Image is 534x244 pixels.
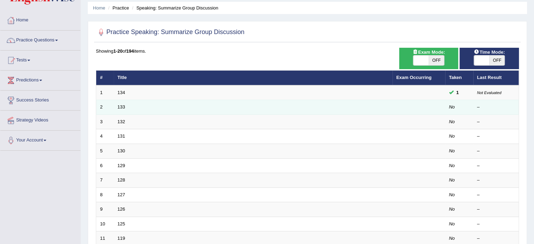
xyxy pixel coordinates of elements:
[489,55,505,65] span: OFF
[449,192,455,197] em: No
[429,55,444,65] span: OFF
[449,177,455,183] em: No
[477,148,515,154] div: –
[0,71,80,88] a: Predictions
[118,148,125,153] a: 130
[477,163,515,169] div: –
[96,71,114,85] th: #
[118,192,125,197] a: 127
[118,221,125,226] a: 125
[126,48,134,54] b: 194
[477,177,515,184] div: –
[0,11,80,28] a: Home
[449,236,455,241] em: No
[410,48,448,56] span: Exam Mode:
[0,131,80,148] a: Your Account
[477,104,515,111] div: –
[477,133,515,140] div: –
[471,48,508,56] span: Time Mode:
[0,31,80,48] a: Practice Questions
[96,129,114,144] td: 4
[449,206,455,212] em: No
[477,91,501,95] small: Not Evaluated
[477,235,515,242] div: –
[477,221,515,227] div: –
[118,104,125,110] a: 133
[96,48,519,54] div: Showing of items.
[118,90,125,95] a: 134
[96,144,114,159] td: 5
[477,192,515,198] div: –
[113,48,123,54] b: 1-20
[449,119,455,124] em: No
[96,114,114,129] td: 3
[0,111,80,128] a: Strategy Videos
[449,221,455,226] em: No
[454,89,462,96] span: You can still take this question
[118,163,125,168] a: 129
[399,48,459,69] div: Show exams occurring in exams
[449,163,455,168] em: No
[114,71,393,85] th: Title
[118,133,125,139] a: 131
[96,100,114,115] td: 2
[96,217,114,231] td: 10
[118,206,125,212] a: 126
[477,206,515,213] div: –
[0,51,80,68] a: Tests
[0,91,80,108] a: Success Stories
[96,173,114,188] td: 7
[96,187,114,202] td: 8
[396,75,431,80] a: Exam Occurring
[445,71,473,85] th: Taken
[449,148,455,153] em: No
[96,158,114,173] td: 6
[118,236,125,241] a: 119
[106,5,129,11] li: Practice
[96,202,114,217] td: 9
[449,133,455,139] em: No
[449,104,455,110] em: No
[477,119,515,125] div: –
[130,5,218,11] li: Speaking: Summarize Group Discussion
[118,119,125,124] a: 132
[473,71,519,85] th: Last Result
[93,5,105,11] a: Home
[118,177,125,183] a: 128
[96,27,244,38] h2: Practice Speaking: Summarize Group Discussion
[96,85,114,100] td: 1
